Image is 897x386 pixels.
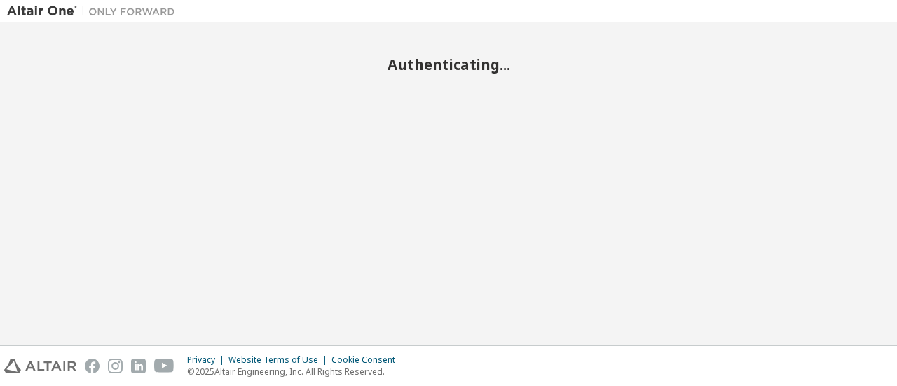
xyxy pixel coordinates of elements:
[331,354,404,366] div: Cookie Consent
[7,55,890,74] h2: Authenticating...
[187,366,404,378] p: © 2025 Altair Engineering, Inc. All Rights Reserved.
[228,354,331,366] div: Website Terms of Use
[85,359,100,373] img: facebook.svg
[131,359,146,373] img: linkedin.svg
[187,354,228,366] div: Privacy
[108,359,123,373] img: instagram.svg
[154,359,174,373] img: youtube.svg
[4,359,76,373] img: altair_logo.svg
[7,4,182,18] img: Altair One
